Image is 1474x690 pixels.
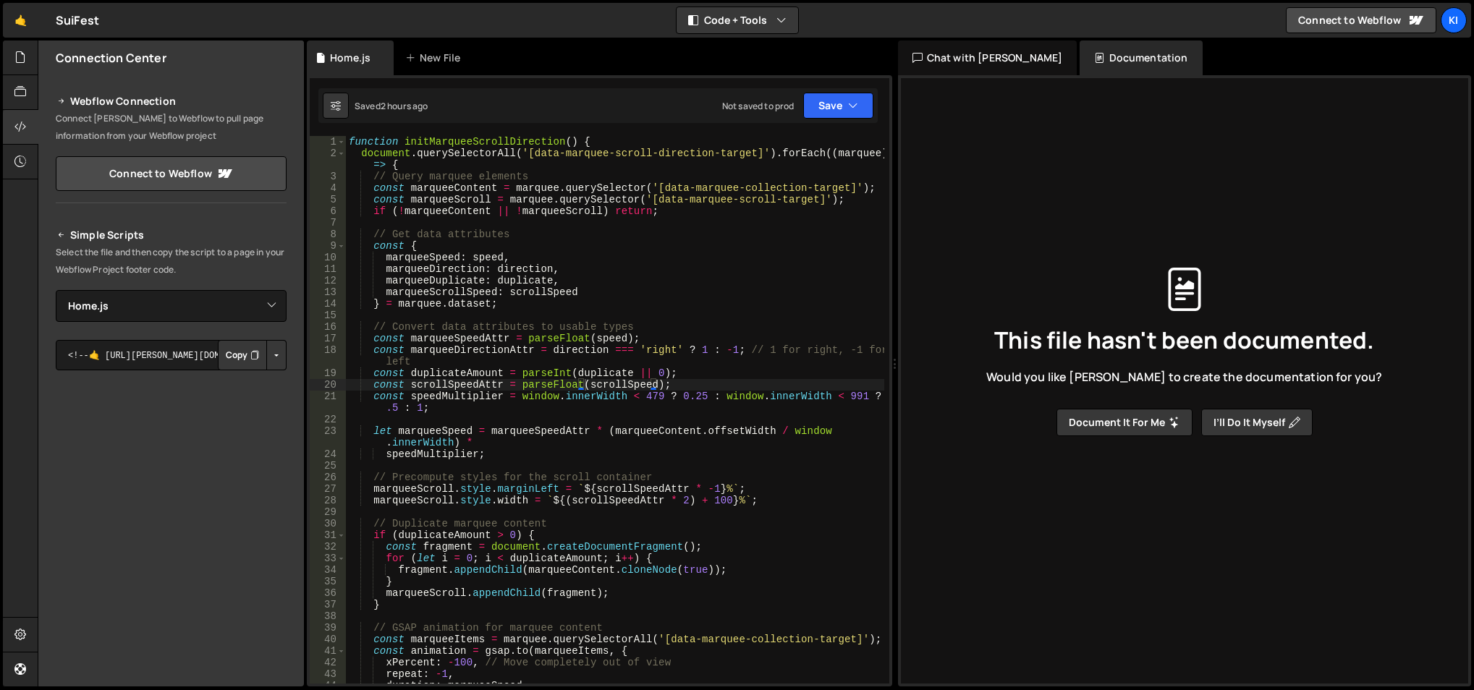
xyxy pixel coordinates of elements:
[310,344,346,367] div: 18
[310,217,346,229] div: 7
[310,564,346,576] div: 34
[310,541,346,553] div: 32
[330,51,370,65] div: Home.js
[310,472,346,483] div: 26
[310,298,346,310] div: 14
[56,110,287,145] p: Connect [PERSON_NAME] to Webflow to pull page information from your Webflow project
[310,252,346,263] div: 10
[56,93,287,110] h2: Webflow Connection
[56,394,288,524] iframe: YouTube video player
[722,100,795,112] div: Not saved to prod
[56,50,166,66] h2: Connection Center
[994,328,1374,352] span: This file hasn't been documented.
[677,7,798,33] button: Code + Tools
[310,263,346,275] div: 11
[310,483,346,495] div: 27
[310,425,346,448] div: 23
[803,93,873,119] button: Save
[310,391,346,414] div: 21
[56,226,287,244] h2: Simple Scripts
[310,587,346,599] div: 36
[56,340,287,370] textarea: <!--🤙 [URL][PERSON_NAME][DOMAIN_NAME]> <script>document.addEventListener("DOMContentLoaded", func...
[310,460,346,472] div: 25
[310,506,346,518] div: 29
[310,182,346,194] div: 4
[310,448,346,460] div: 24
[1056,409,1193,436] button: Document it for me
[405,51,466,65] div: New File
[56,244,287,278] p: Select the file and then copy the script to a page in your Webflow Project footer code.
[1441,7,1467,33] a: Ki
[310,529,346,541] div: 31
[310,286,346,298] div: 13
[310,194,346,205] div: 5
[310,414,346,425] div: 22
[310,657,346,668] div: 42
[898,41,1077,75] div: Chat with [PERSON_NAME]
[310,518,346,529] div: 30
[310,576,346,587] div: 35
[310,379,346,391] div: 20
[310,553,346,564] div: 33
[310,645,346,657] div: 41
[310,171,346,182] div: 3
[310,229,346,240] div: 8
[310,321,346,333] div: 16
[310,240,346,252] div: 9
[310,367,346,379] div: 19
[218,340,267,370] button: Copy
[310,610,346,622] div: 38
[3,3,38,38] a: 🤙
[381,100,428,112] div: 2 hours ago
[310,668,346,680] div: 43
[310,310,346,321] div: 15
[56,12,99,29] div: SuiFest
[310,275,346,286] div: 12
[310,136,346,148] div: 1
[310,622,346,634] div: 39
[355,100,428,112] div: Saved
[56,156,287,191] a: Connect to Webflow
[310,333,346,344] div: 17
[310,599,346,610] div: 37
[218,340,287,370] div: Button group with nested dropdown
[310,634,346,645] div: 40
[986,369,1382,385] span: Would you like [PERSON_NAME] to create the documentation for you?
[310,205,346,217] div: 6
[1080,41,1202,75] div: Documentation
[310,148,346,171] div: 2
[310,495,346,506] div: 28
[1286,7,1436,33] a: Connect to Webflow
[1201,409,1313,436] button: I’ll do it myself
[56,534,288,664] iframe: YouTube video player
